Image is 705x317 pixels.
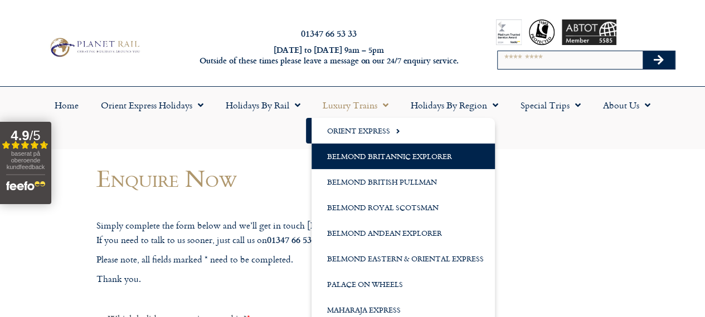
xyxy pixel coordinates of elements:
img: Planet Rail Train Holidays Logo [46,36,142,59]
nav: Menu [6,92,699,143]
button: Search [643,51,675,69]
strong: 01347 66 53 33 [267,233,323,246]
a: Orient Express [312,118,495,143]
a: Belmond British Pullman [312,169,495,195]
a: Luxury Trains [312,92,400,118]
a: Special Trips [509,92,592,118]
a: Belmond Royal Scotsman [312,195,495,220]
p: Thank you. [96,272,431,286]
a: About Us [592,92,662,118]
span: Your last name [156,249,213,261]
a: Holidays by Rail [215,92,312,118]
a: Holidays by Region [400,92,509,118]
p: Simply complete the form below and we’ll get in touch [DATE]. If you need to talk to us sooner, j... [96,219,431,247]
a: Belmond Eastern & Oriental Express [312,246,495,271]
h6: [DATE] to [DATE] 9am – 5pm Outside of these times please leave a message on our 24/7 enquiry serv... [191,45,467,66]
a: 01347 66 53 33 [301,27,357,39]
p: Please note, all fields marked * need to be completed. [96,252,431,267]
a: Start your Journey [306,118,400,143]
a: Home [43,92,90,118]
a: Orient Express Holidays [90,92,215,118]
h1: Enquire Now [96,165,431,191]
a: Belmond Britannic Explorer [312,143,495,169]
a: Belmond Andean Explorer [312,220,495,246]
a: Palace on Wheels [312,271,495,297]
